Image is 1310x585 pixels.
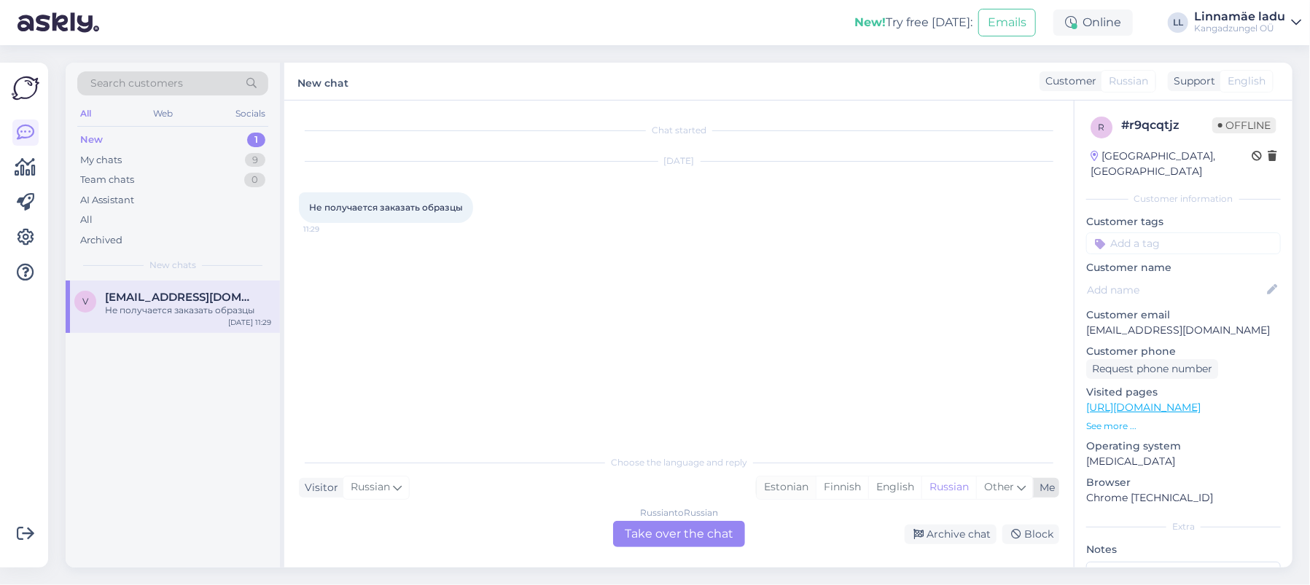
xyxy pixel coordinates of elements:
[1086,385,1281,400] p: Visited pages
[1086,420,1281,433] p: See more ...
[1109,74,1148,89] span: Russian
[1168,12,1188,33] div: LL
[1086,192,1281,205] div: Customer information
[1168,74,1215,89] div: Support
[1228,74,1266,89] span: English
[82,296,88,307] span: v
[1086,439,1281,454] p: Operating system
[1034,480,1055,495] div: Me
[854,14,972,31] div: Try free [DATE]:
[247,133,265,147] div: 1
[105,291,257,304] span: veleswood.ou@gmail.com
[233,104,268,123] div: Socials
[299,456,1059,469] div: Choose the language and reply
[613,521,745,547] div: Take over the chat
[640,506,718,519] div: Russian to Russian
[1086,490,1281,506] p: Chrome [TECHNICAL_ID]
[1053,9,1133,36] div: Online
[1087,282,1264,298] input: Add name
[245,153,265,168] div: 9
[1194,11,1301,34] a: Linnamäe laduKangadzungel OÜ
[151,104,176,123] div: Web
[228,317,271,328] div: [DATE] 11:29
[80,233,122,248] div: Archived
[1086,307,1281,323] p: Customer email
[80,153,122,168] div: My chats
[905,525,997,544] div: Archive chat
[12,74,39,102] img: Askly Logo
[978,9,1036,36] button: Emails
[1086,344,1281,359] p: Customer phone
[1194,23,1285,34] div: Kangadzungel OÜ
[297,71,348,91] label: New chat
[816,476,868,498] div: Finnish
[921,476,976,498] div: Russian
[105,304,271,317] div: Не получается заказать образцы
[1099,122,1105,133] span: r
[299,154,1059,168] div: [DATE]
[1040,74,1096,89] div: Customer
[1086,542,1281,557] p: Notes
[299,480,338,495] div: Visitor
[299,124,1059,137] div: Chat started
[984,480,1014,493] span: Other
[1086,359,1218,379] div: Request phone number
[868,476,921,498] div: English
[1086,214,1281,229] p: Customer tags
[1086,401,1201,414] a: [URL][DOMAIN_NAME]
[1091,149,1252,179] div: [GEOGRAPHIC_DATA], [GEOGRAPHIC_DATA]
[1086,520,1281,533] div: Extra
[1086,454,1281,469] p: [MEDICAL_DATA]
[1194,11,1285,23] div: Linnamäe ladu
[1086,260,1281,275] p: Customer name
[80,133,103,147] div: New
[1086,232,1281,254] input: Add a tag
[80,173,134,187] div: Team chats
[757,476,816,498] div: Estonian
[1086,323,1281,338] p: [EMAIL_ADDRESS][DOMAIN_NAME]
[303,224,358,235] span: 11:29
[77,104,94,123] div: All
[1212,117,1276,133] span: Offline
[1086,475,1281,490] p: Browser
[351,479,390,495] span: Russian
[80,193,134,208] div: AI Assistant
[244,173,265,187] div: 0
[149,259,196,272] span: New chats
[80,213,93,227] div: All
[309,202,463,213] span: Не получается заказать образцы
[90,76,183,91] span: Search customers
[854,15,886,29] b: New!
[1121,117,1212,134] div: # r9qcqtjz
[1002,525,1059,544] div: Block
